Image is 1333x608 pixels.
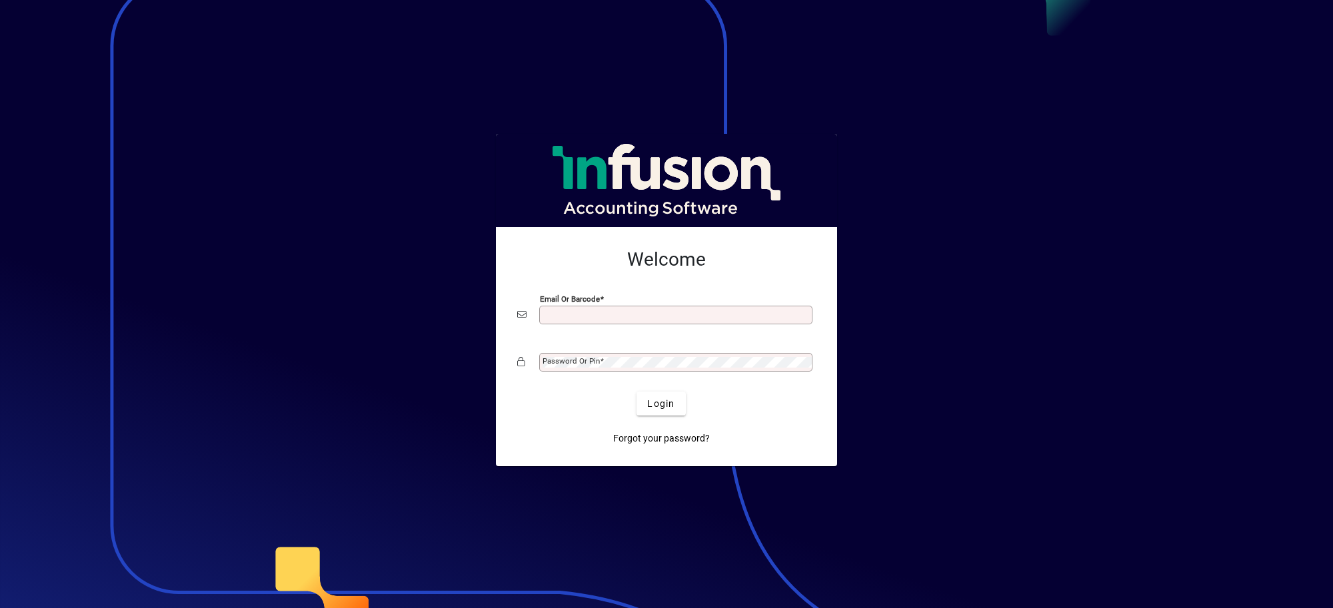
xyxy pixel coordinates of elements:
[613,432,710,446] span: Forgot your password?
[647,397,674,411] span: Login
[637,392,685,416] button: Login
[543,356,600,366] mat-label: Password or Pin
[517,248,816,271] h2: Welcome
[540,294,600,304] mat-label: Email or Barcode
[608,426,715,450] a: Forgot your password?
